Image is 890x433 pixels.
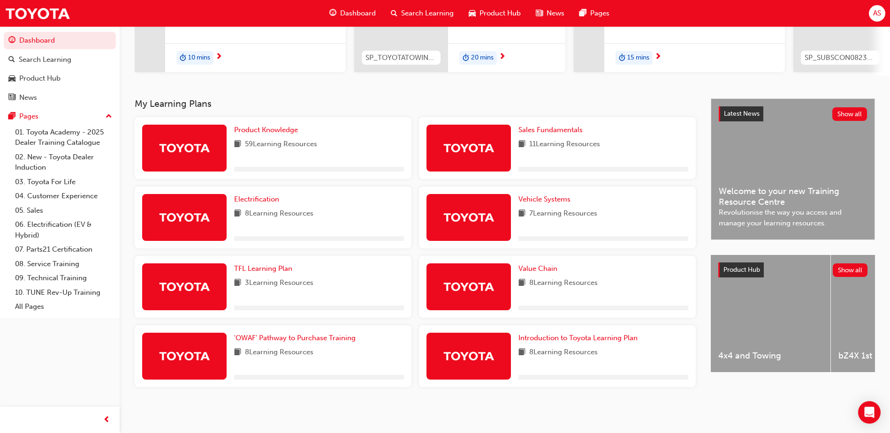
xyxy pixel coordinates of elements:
[234,277,241,289] span: book-icon
[4,89,116,106] a: News
[619,52,625,64] span: duration-icon
[518,264,557,273] span: Value Chain
[234,347,241,358] span: book-icon
[518,126,583,134] span: Sales Fundamentals
[518,195,571,203] span: Vehicle Systems
[518,139,525,150] span: book-icon
[11,242,116,257] a: 07. Parts21 Certification
[536,7,543,19] span: news-icon
[724,110,760,118] span: Latest News
[711,98,875,240] a: Latest NewsShow allWelcome to your new Training Resource CentreRevolutionise the way you access a...
[245,277,313,289] span: 3 Learning Resources
[11,285,116,300] a: 10. TUNE Rev-Up Training
[529,347,598,358] span: 8 Learning Resources
[234,263,296,274] a: TFL Learning Plan
[159,140,210,156] img: Trak
[234,126,298,134] span: Product Knowledge
[234,334,356,342] span: 'OWAF' Pathway to Purchase Training
[518,208,525,220] span: book-icon
[869,5,885,22] button: AS
[718,262,867,277] a: Product HubShow all
[4,51,116,68] a: Search Learning
[234,208,241,220] span: book-icon
[518,347,525,358] span: book-icon
[627,52,649,63] span: 15 mins
[443,348,494,364] img: Trak
[11,175,116,189] a: 03. Toyota For Life
[19,54,71,65] div: Search Learning
[159,278,210,295] img: Trak
[579,7,586,19] span: pages-icon
[19,73,61,84] div: Product Hub
[365,52,437,63] span: SP_TOYOTATOWING_0424
[11,189,116,203] a: 04. Customer Experience
[719,186,867,207] span: Welcome to your new Training Resource Centre
[11,203,116,218] a: 05. Sales
[518,333,641,343] a: Introduction to Toyota Learning Plan
[188,52,210,63] span: 10 mins
[805,52,876,63] span: SP_SUBSCON0823_EL
[19,92,37,103] div: News
[401,8,454,19] span: Search Learning
[234,264,292,273] span: TFL Learning Plan
[529,208,597,220] span: 7 Learning Resources
[383,4,461,23] a: search-iconSearch Learning
[245,139,317,150] span: 59 Learning Resources
[245,208,313,220] span: 8 Learning Resources
[4,108,116,125] button: Pages
[572,4,617,23] a: pages-iconPages
[654,53,662,61] span: next-icon
[329,7,336,19] span: guage-icon
[234,139,241,150] span: book-icon
[11,217,116,242] a: 06. Electrification (EV & Hybrid)
[518,263,561,274] a: Value Chain
[443,209,494,225] img: Trak
[8,56,15,64] span: search-icon
[723,266,760,274] span: Product Hub
[463,52,469,64] span: duration-icon
[518,277,525,289] span: book-icon
[479,8,521,19] span: Product Hub
[518,125,586,135] a: Sales Fundamentals
[529,277,598,289] span: 8 Learning Resources
[443,140,494,156] img: Trak
[518,194,574,205] a: Vehicle Systems
[11,299,116,314] a: All Pages
[135,98,696,109] h3: My Learning Plans
[4,32,116,49] a: Dashboard
[469,7,476,19] span: car-icon
[159,209,210,225] img: Trak
[234,195,279,203] span: Electrification
[391,7,397,19] span: search-icon
[499,53,506,61] span: next-icon
[833,263,868,277] button: Show all
[719,106,867,121] a: Latest NewsShow all
[19,111,38,122] div: Pages
[180,52,186,64] span: duration-icon
[245,347,313,358] span: 8 Learning Resources
[518,334,638,342] span: Introduction to Toyota Learning Plan
[106,111,112,123] span: up-icon
[832,107,867,121] button: Show all
[8,37,15,45] span: guage-icon
[858,401,881,424] div: Open Intercom Messenger
[215,53,222,61] span: next-icon
[340,8,376,19] span: Dashboard
[873,8,881,19] span: AS
[443,278,494,295] img: Trak
[4,70,116,87] a: Product Hub
[4,30,116,108] button: DashboardSearch LearningProduct HubNews
[711,255,830,372] a: 4x4 and Towing
[234,333,359,343] a: 'OWAF' Pathway to Purchase Training
[103,414,110,426] span: prev-icon
[322,4,383,23] a: guage-iconDashboard
[11,271,116,285] a: 09. Technical Training
[159,348,210,364] img: Trak
[5,3,70,24] img: Trak
[8,112,15,121] span: pages-icon
[234,194,283,205] a: Electrification
[8,94,15,102] span: news-icon
[590,8,609,19] span: Pages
